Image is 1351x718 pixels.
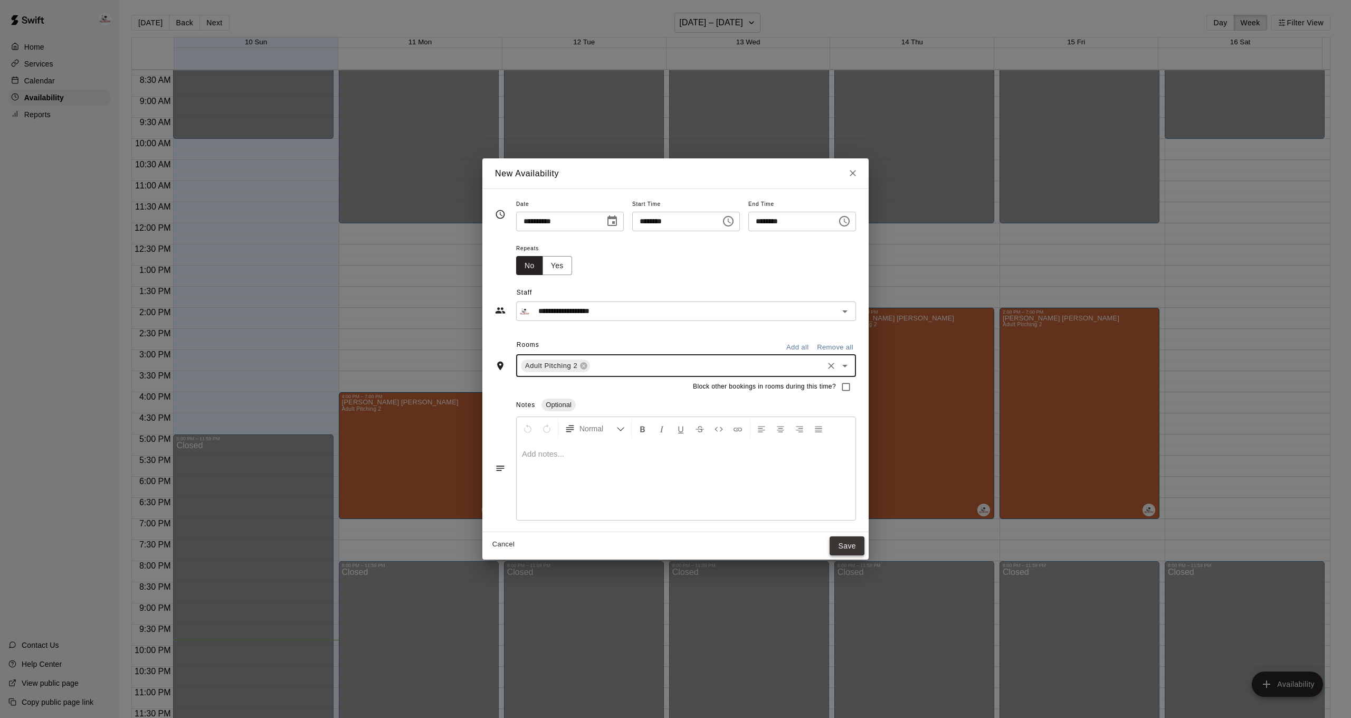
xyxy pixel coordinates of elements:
[516,401,535,409] span: Notes
[541,401,575,409] span: Optional
[834,211,855,232] button: Choose time, selected time is 4:00 PM
[693,382,836,392] span: Block other bookings in rooms during this time?
[519,306,530,317] img: Enrique De Los Rios
[753,419,770,438] button: Left Align
[521,361,582,371] span: Adult Pitching 2
[791,419,808,438] button: Right Align
[772,419,789,438] button: Center Align
[495,463,506,474] svg: Notes
[810,419,827,438] button: Justify Align
[632,197,740,212] span: Start Time
[634,419,652,438] button: Format Bold
[543,256,572,276] button: Yes
[516,256,572,276] div: outlined button group
[838,304,852,319] button: Open
[516,256,543,276] button: No
[748,197,856,212] span: End Time
[516,242,581,256] span: Repeats
[538,419,556,438] button: Redo
[519,419,537,438] button: Undo
[653,419,671,438] button: Format Italics
[517,285,856,301] span: Staff
[495,305,506,316] svg: Staff
[516,197,624,212] span: Date
[830,536,864,556] button: Save
[521,360,590,372] div: Adult Pitching 2
[517,341,539,348] span: Rooms
[710,419,728,438] button: Insert Code
[843,164,862,183] button: Close
[838,358,852,373] button: Open
[781,339,814,356] button: Add all
[495,167,559,181] h6: New Availability
[691,419,709,438] button: Format Strikethrough
[718,211,739,232] button: Choose time, selected time is 3:00 PM
[495,361,506,371] svg: Rooms
[560,419,629,438] button: Formatting Options
[487,536,520,553] button: Cancel
[495,209,506,220] svg: Timing
[824,358,839,373] button: Clear
[602,211,623,232] button: Choose date, selected date is Aug 11, 2025
[672,419,690,438] button: Format Underline
[729,419,747,438] button: Insert Link
[579,423,616,434] span: Normal
[814,339,856,356] button: Remove all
